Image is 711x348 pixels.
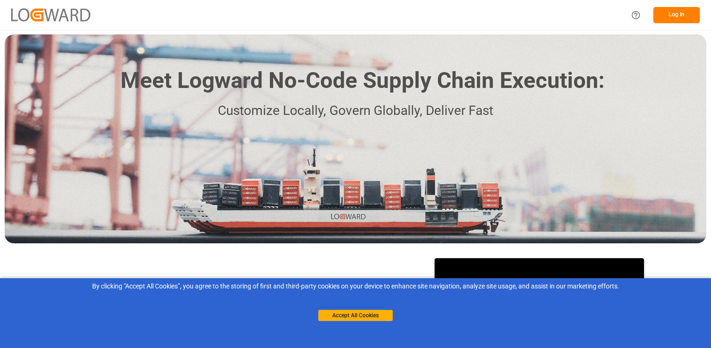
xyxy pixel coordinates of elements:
[653,7,700,23] button: Log In
[625,5,646,26] button: Help Center
[7,281,704,291] div: By clicking "Accept All Cookies”, you agree to the storing of first and third-party cookies on yo...
[318,310,393,321] button: Accept All Cookies
[11,8,90,21] img: Logward_new_orange.png
[121,64,604,97] h1: Meet Logward No-Code Supply Chain Execution:
[107,100,604,121] p: Customize Locally, Govern Globally, Deliver Fast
